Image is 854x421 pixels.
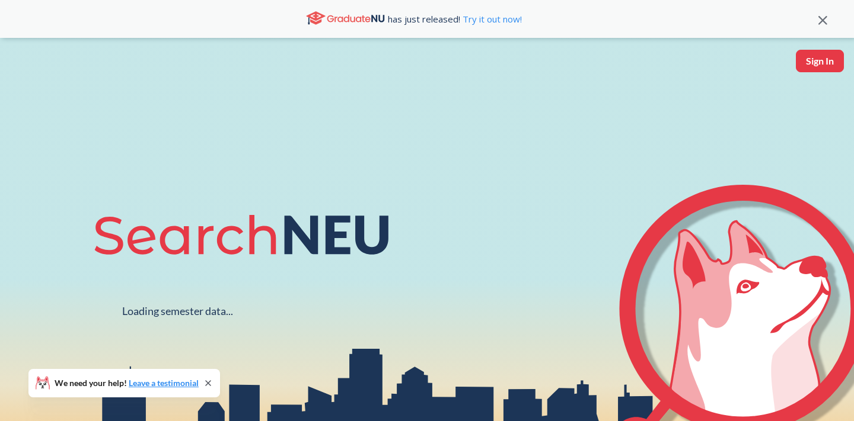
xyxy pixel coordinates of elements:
a: sandbox logo [12,50,40,89]
span: has just released! [388,12,522,25]
a: Leave a testimonial [129,378,199,388]
span: We need your help! [55,379,199,387]
div: Loading semester data... [122,304,233,318]
img: sandbox logo [12,50,40,86]
button: Sign In [796,50,844,72]
a: Try it out now! [460,13,522,25]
